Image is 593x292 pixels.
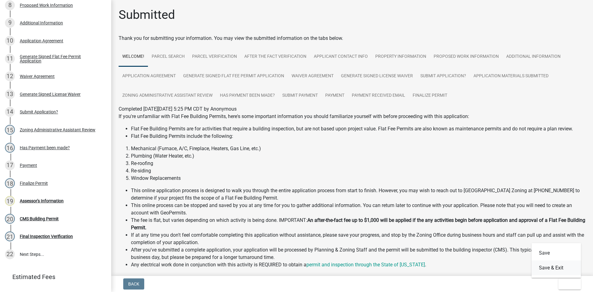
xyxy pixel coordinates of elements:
[5,71,15,81] div: 12
[119,106,237,112] span: Completed [DATE][DATE] 5:25 PM CDT by Anonymous
[216,86,279,106] a: Has Payment been made?
[131,217,585,231] strong: An after-the-fact fee up to $1,000 will be applied if the any activities begin before application...
[119,7,175,22] h1: Submitted
[532,246,581,260] button: Save
[119,113,586,120] p: If you're unfamiliar with Flat Fee Building Permits, here's some important information you should...
[131,187,586,202] li: This online application process is designed to walk you through the entire application process fr...
[5,36,15,46] div: 10
[288,66,337,86] a: Waiver Agreement
[409,86,451,106] a: Finalize Permit
[20,92,81,96] div: Generate Signed License Waiver
[20,21,63,25] div: Additional Information
[128,281,139,286] span: Back
[131,125,586,133] li: Flat Fee Building Permits are for activities that require a building inspection, but are not base...
[20,163,37,167] div: Payment
[348,86,409,106] a: Payment Received Email
[322,86,348,106] a: Payment
[5,18,15,28] div: 9
[279,86,322,106] a: Submit Payment
[532,260,581,275] button: Save & Exit
[5,160,15,170] div: 17
[20,234,73,239] div: Final Inspection Verification
[5,107,15,117] div: 14
[20,39,63,43] div: Application Agreement
[337,66,417,86] a: Generate Signed License Waiver
[5,178,15,188] div: 18
[131,167,586,175] li: Re-siding
[131,152,586,160] li: Plumbing (Water Heater, etc.)
[306,262,425,268] a: permit and inspection through the State of [US_STATE]
[5,54,15,64] div: 11
[20,74,55,78] div: Waiver Agreement
[503,47,564,67] a: Additional Information
[20,217,59,221] div: CMS Building Permit
[131,261,586,269] li: Any electrical work done in conjunction with this activity is REQUIRED to obtain a .
[5,231,15,241] div: 21
[5,196,15,206] div: 19
[20,128,95,132] div: Zoning Administrative Assistant Review
[20,181,48,185] div: Finalize Permit
[5,271,101,283] a: Estimated Fees
[5,89,15,99] div: 13
[5,249,15,259] div: 22
[20,199,64,203] div: Assessor's Information
[5,125,15,135] div: 15
[20,110,58,114] div: Submit Application?
[131,202,586,217] li: This online process can be stopped and saved by you at any time for you to gather additional info...
[119,35,586,42] div: Thank you for submitting your information. You may view the submitted information on the tabs below.
[5,143,15,153] div: 16
[563,281,572,286] span: Exit
[131,231,586,246] li: If at any time you don't feel comfortable completing this application without assistance, please ...
[5,0,15,10] div: 8
[131,246,586,261] li: After you've submitted a complete application, your application will be processed by Planning & Z...
[119,47,148,67] a: Welcome!
[20,54,101,63] div: Generate Signed Flat Fee Permit Application
[558,278,581,290] button: Exit
[20,146,70,150] div: Has Payment been made?
[470,66,552,86] a: Application Materials Submitted
[241,47,310,67] a: After the Fact Verification
[310,47,372,67] a: Applicant Contact Info
[188,47,241,67] a: Parcel Verification
[119,86,216,106] a: Zoning Administrative Assistant Review
[372,47,430,67] a: Property Information
[131,133,586,140] li: Flat Fee Building Permits include the following:
[532,243,581,278] div: Exit
[417,66,470,86] a: Submit Application?
[179,66,288,86] a: Generate Signed Flat Fee Permit Application
[131,217,586,231] li: The fee is flat, but varies depending on which activity is being done. IMPORTANT:
[131,175,586,182] li: Window Replacements
[20,3,73,7] div: Proposed Work Information
[131,145,586,152] li: Mechanical (Furnace, A/C, Fireplace, Heaters, Gas Line, etc.)
[430,47,503,67] a: Proposed Work Information
[119,66,179,86] a: Application Agreement
[148,47,188,67] a: Parcel search
[5,214,15,224] div: 20
[131,160,586,167] li: Re-roofing
[123,278,144,290] button: Back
